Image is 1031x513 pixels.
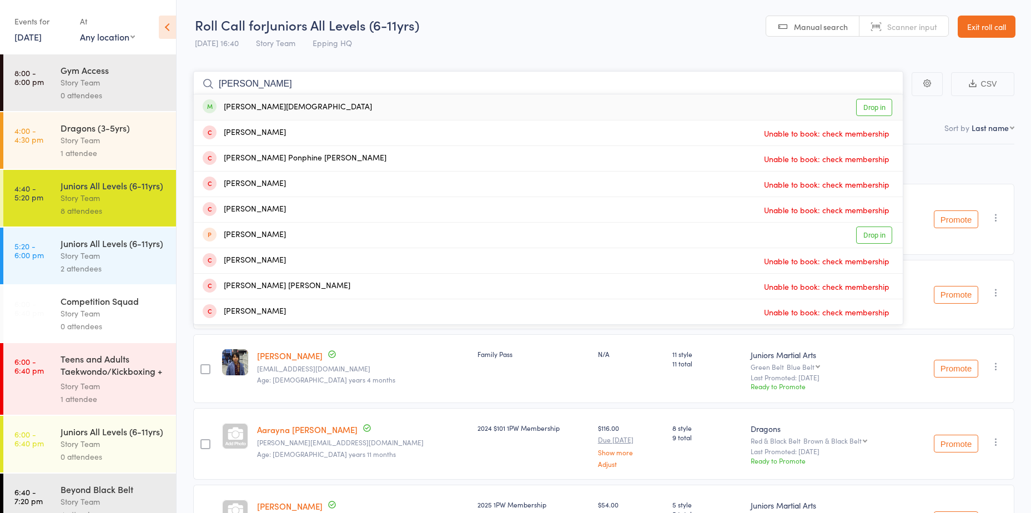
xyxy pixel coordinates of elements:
small: rita.giri9393@gmail.com [257,439,469,446]
div: Story Team [61,134,167,147]
div: Story Team [61,249,167,262]
label: Sort by [944,122,969,133]
small: Last Promoted: [DATE] [751,374,903,381]
button: Promote [934,435,978,452]
a: Drop in [856,99,892,116]
div: 1 attendee [61,393,167,405]
span: Age: [DEMOGRAPHIC_DATA] years 11 months [257,449,396,459]
div: Teens and Adults Taekwondo/Kickboxing + Family Cla... [61,353,167,380]
span: Story Team [256,37,295,48]
div: 2025 1PW Membership [477,500,589,509]
a: [PERSON_NAME] [257,500,323,512]
div: Red & Black Belt [751,437,903,444]
time: 6:00 - 6:40 pm [14,299,44,317]
div: $116.00 [598,423,663,467]
div: 2024 $101 1PW Membership [477,423,589,432]
span: Unable to book: check membership [761,202,892,218]
a: [DATE] [14,31,42,43]
div: Juniors All Levels (6-11yrs) [61,425,167,437]
div: [PERSON_NAME] Ponphine [PERSON_NAME] [203,152,386,165]
span: 5 style [672,500,742,509]
div: Story Team [61,192,167,204]
a: Exit roll call [958,16,1015,38]
div: [PERSON_NAME] [203,229,286,242]
div: Brown & Black Belt [803,437,862,444]
a: 8:00 -8:00 pmGym AccessStory Team0 attendees [3,54,176,111]
div: Family Pass [477,349,589,359]
div: N/A [598,349,663,359]
span: 8 style [672,423,742,432]
a: Aarayna [PERSON_NAME] [257,424,358,435]
div: [PERSON_NAME] [203,305,286,318]
div: [PERSON_NAME] [PERSON_NAME] [203,280,350,293]
div: Story Team [61,307,167,320]
span: [DATE] 16:40 [195,37,239,48]
div: Beyond Black Belt [61,483,167,495]
div: Story Team [61,76,167,89]
small: Last Promoted: [DATE] [751,447,903,455]
div: Dragons [751,423,903,434]
div: At [80,12,135,31]
span: Unable to book: check membership [761,304,892,320]
a: Adjust [598,460,663,467]
div: [PERSON_NAME] [203,178,286,190]
img: image1753857991.png [222,349,248,375]
div: Ready to Promote [751,456,903,465]
span: Scanner input [887,21,937,32]
div: [PERSON_NAME] [203,127,286,139]
span: 11 style [672,349,742,359]
div: 1 attendee [61,147,167,159]
a: 6:00 -6:40 pmTeens and Adults Taekwondo/Kickboxing + Family Cla...Story Team1 attendee [3,343,176,415]
span: Unable to book: check membership [761,278,892,295]
div: Blue Belt [787,363,814,370]
div: [PERSON_NAME] [203,254,286,267]
div: Story Team [61,380,167,393]
span: 11 total [672,359,742,368]
span: Unable to book: check membership [761,176,892,193]
time: 8:00 - 8:00 pm [14,68,44,86]
div: Ready to Promote [751,381,903,391]
div: Last name [972,122,1009,133]
div: 8 attendees [61,204,167,217]
a: 5:20 -6:00 pmJuniors All Levels (6-11yrs)Story Team2 attendees [3,228,176,284]
div: Juniors All Levels (6-11yrs) [61,237,167,249]
span: Roll Call for [195,16,266,34]
div: [PERSON_NAME][DEMOGRAPHIC_DATA] [203,101,372,114]
div: Competition Squad [61,295,167,307]
div: Any location [80,31,135,43]
div: 0 attendees [61,320,167,333]
span: Unable to book: check membership [761,150,892,167]
input: Search by name [193,71,903,97]
div: Juniors Martial Arts [751,349,903,360]
a: 4:00 -4:30 pmDragons (3-5yrs)Story Team1 attendee [3,112,176,169]
a: Drop in [856,227,892,244]
span: Unable to book: check membership [761,253,892,269]
a: 6:00 -6:40 pmCompetition SquadStory Team0 attendees [3,285,176,342]
small: Due [DATE] [598,436,663,444]
div: Story Team [61,495,167,508]
div: Story Team [61,437,167,450]
div: Juniors All Levels (6-11yrs) [61,179,167,192]
span: Age: [DEMOGRAPHIC_DATA] years 4 months [257,375,395,384]
div: Green Belt [751,363,903,370]
a: 4:40 -5:20 pmJuniors All Levels (6-11yrs)Story Team8 attendees [3,170,176,227]
time: 6:00 - 6:40 pm [14,430,44,447]
button: Promote [934,360,978,378]
div: Gym Access [61,64,167,76]
a: Show more [598,449,663,456]
time: 6:00 - 6:40 pm [14,357,44,375]
span: Juniors All Levels (6-11yrs) [266,16,419,34]
button: CSV [951,72,1014,96]
div: Dragons (3-5yrs) [61,122,167,134]
a: 6:00 -6:40 pmJuniors All Levels (6-11yrs)Story Team0 attendees [3,416,176,472]
div: Juniors Martial Arts [751,500,903,511]
span: Unable to book: check membership [761,125,892,142]
time: 4:00 - 4:30 pm [14,126,43,144]
div: 2 attendees [61,262,167,275]
time: 6:40 - 7:20 pm [14,487,43,505]
div: 0 attendees [61,450,167,463]
div: [PERSON_NAME] [203,203,286,216]
span: 9 total [672,432,742,442]
div: Events for [14,12,69,31]
time: 5:20 - 6:00 pm [14,242,44,259]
